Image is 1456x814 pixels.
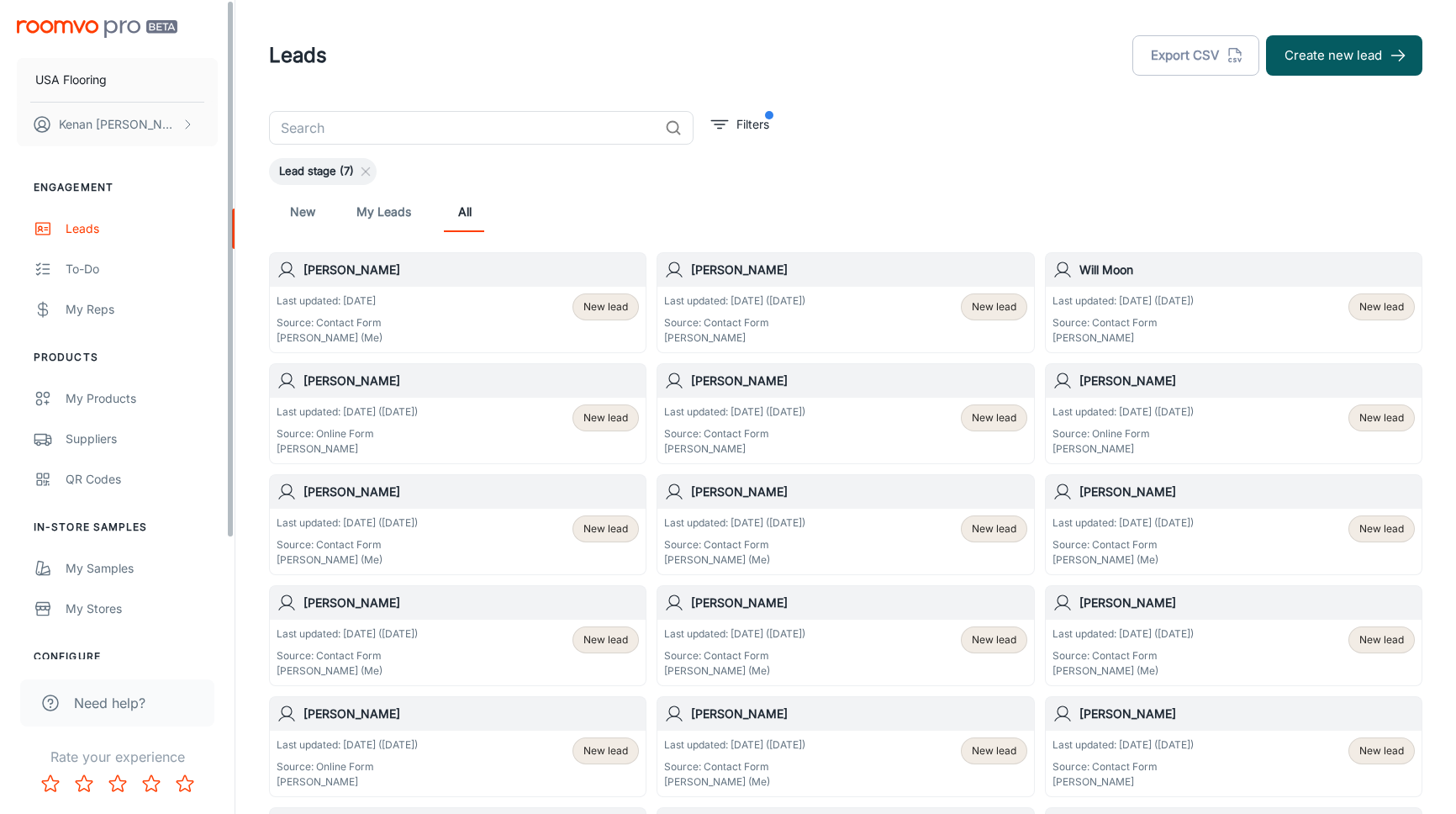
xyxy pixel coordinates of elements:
[583,410,628,425] span: New lead
[691,372,1026,390] h6: [PERSON_NAME]
[269,474,646,575] a: [PERSON_NAME]Last updated: [DATE] ([DATE])Source: Contact Form[PERSON_NAME] (Me)New lead
[303,261,639,279] h6: [PERSON_NAME]
[303,483,639,501] h6: [PERSON_NAME]
[1052,537,1194,552] p: Source: Contact Form
[691,705,1026,723] h6: [PERSON_NAME]
[269,585,646,686] a: [PERSON_NAME]Last updated: [DATE] ([DATE])Source: Contact Form[PERSON_NAME] (Me)New lead
[277,293,382,309] p: Last updated: [DATE]
[664,293,805,309] p: Last updated: [DATE] ([DATE])
[277,515,418,531] p: Last updated: [DATE] ([DATE])
[664,426,805,441] p: Source: Contact Form
[657,585,1034,686] a: [PERSON_NAME]Last updated: [DATE] ([DATE])Source: Contact Form[PERSON_NAME] (Me)New lead
[972,632,1016,647] span: New lead
[1045,696,1422,797] a: [PERSON_NAME]Last updated: [DATE] ([DATE])Source: Contact Form[PERSON_NAME]New lead
[664,552,805,568] p: [PERSON_NAME] (Me)
[1359,410,1404,425] span: New lead
[1052,404,1194,420] p: Last updated: [DATE] ([DATE])
[282,192,323,232] a: New
[269,40,327,71] h1: Leads
[35,71,107,89] p: USA Flooring
[445,192,485,232] a: All
[1052,774,1194,790] p: [PERSON_NAME]
[1266,35,1422,76] button: Create new lead
[972,410,1016,425] span: New lead
[1052,426,1194,441] p: Source: Online Form
[277,330,382,346] p: [PERSON_NAME] (Me)
[66,389,218,408] div: My Products
[1079,372,1415,390] h6: [PERSON_NAME]
[664,774,805,790] p: [PERSON_NAME] (Me)
[664,737,805,753] p: Last updated: [DATE] ([DATE])
[583,632,628,647] span: New lead
[356,192,411,232] a: My Leads
[707,111,773,138] button: filter
[277,404,418,420] p: Last updated: [DATE] ([DATE])
[1052,648,1194,663] p: Source: Contact Form
[1359,521,1404,536] span: New lead
[1052,293,1194,309] p: Last updated: [DATE] ([DATE])
[1079,594,1415,612] h6: [PERSON_NAME]
[1052,441,1194,457] p: [PERSON_NAME]
[17,20,177,38] img: Roomvo PRO Beta
[736,115,769,134] p: Filters
[583,743,628,758] span: New lead
[74,693,145,713] span: Need help?
[657,696,1034,797] a: [PERSON_NAME]Last updated: [DATE] ([DATE])Source: Contact Form[PERSON_NAME] (Me)New lead
[664,515,805,531] p: Last updated: [DATE] ([DATE])
[269,111,658,145] input: Search
[664,537,805,552] p: Source: Contact Form
[657,474,1034,575] a: [PERSON_NAME]Last updated: [DATE] ([DATE])Source: Contact Form[PERSON_NAME] (Me)New lead
[691,594,1026,612] h6: [PERSON_NAME]
[17,58,218,102] button: USA Flooring
[1079,705,1415,723] h6: [PERSON_NAME]
[1052,759,1194,774] p: Source: Contact Form
[277,552,418,568] p: [PERSON_NAME] (Me)
[303,594,639,612] h6: [PERSON_NAME]
[1359,632,1404,647] span: New lead
[67,767,101,801] button: Rate 2 star
[583,521,628,536] span: New lead
[664,626,805,642] p: Last updated: [DATE] ([DATE])
[269,163,364,180] span: Lead stage (7)
[1052,515,1194,531] p: Last updated: [DATE] ([DATE])
[101,767,135,801] button: Rate 3 star
[66,260,218,278] div: To-do
[269,363,646,464] a: [PERSON_NAME]Last updated: [DATE] ([DATE])Source: Online Form[PERSON_NAME]New lead
[277,441,418,457] p: [PERSON_NAME]
[277,426,418,441] p: Source: Online Form
[17,103,218,146] button: Kenan [PERSON_NAME]
[664,330,805,346] p: [PERSON_NAME]
[34,767,67,801] button: Rate 1 star
[269,696,646,797] a: [PERSON_NAME]Last updated: [DATE] ([DATE])Source: Online Form[PERSON_NAME]New lead
[277,648,418,663] p: Source: Contact Form
[1079,261,1415,279] h6: Will Moon
[1045,474,1422,575] a: [PERSON_NAME]Last updated: [DATE] ([DATE])Source: Contact Form[PERSON_NAME] (Me)New lead
[691,483,1026,501] h6: [PERSON_NAME]
[13,747,221,767] p: Rate your experience
[972,743,1016,758] span: New lead
[1045,252,1422,353] a: Will MoonLast updated: [DATE] ([DATE])Source: Contact Form[PERSON_NAME]New lead
[1359,299,1404,314] span: New lead
[277,759,418,774] p: Source: Online Form
[664,315,805,330] p: Source: Contact Form
[277,663,418,679] p: [PERSON_NAME] (Me)
[168,767,202,801] button: Rate 5 star
[664,648,805,663] p: Source: Contact Form
[66,430,218,448] div: Suppliers
[691,261,1026,279] h6: [PERSON_NAME]
[664,759,805,774] p: Source: Contact Form
[66,219,218,238] div: Leads
[66,470,218,489] div: QR Codes
[1045,363,1422,464] a: [PERSON_NAME]Last updated: [DATE] ([DATE])Source: Online Form[PERSON_NAME]New lead
[1359,743,1404,758] span: New lead
[1079,483,1415,501] h6: [PERSON_NAME]
[1132,35,1259,76] button: Export CSV
[972,521,1016,536] span: New lead
[664,404,805,420] p: Last updated: [DATE] ([DATE])
[269,252,646,353] a: [PERSON_NAME]Last updated: [DATE]Source: Contact Form[PERSON_NAME] (Me)New lead
[972,299,1016,314] span: New lead
[1052,737,1194,753] p: Last updated: [DATE] ([DATE])
[664,441,805,457] p: [PERSON_NAME]
[1052,330,1194,346] p: [PERSON_NAME]
[1052,663,1194,679] p: [PERSON_NAME] (Me)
